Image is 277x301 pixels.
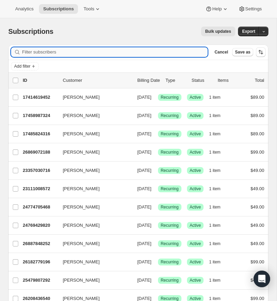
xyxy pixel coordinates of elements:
[209,241,220,246] span: 1 item
[59,92,128,103] button: [PERSON_NAME]
[190,113,201,118] span: Active
[190,259,201,265] span: Active
[161,95,179,100] span: Recurring
[43,6,74,12] span: Subscriptions
[23,77,57,84] p: ID
[209,147,228,157] button: 1 item
[190,278,201,283] span: Active
[209,278,220,283] span: 1 item
[242,29,255,34] span: Export
[256,47,266,57] button: Sort the results
[63,167,100,174] span: [PERSON_NAME]
[23,93,264,102] div: 17414619452[PERSON_NAME][DATE]SuccessRecurringSuccessActive1 item$89.00
[190,168,201,173] span: Active
[63,112,100,119] span: [PERSON_NAME]
[250,186,264,191] span: $49.00
[59,238,128,249] button: [PERSON_NAME]
[11,4,38,14] button: Analytics
[23,275,264,285] div: 25479807292[PERSON_NAME][DATE]SuccessRecurringSuccessActive1 item$49.00
[190,241,201,246] span: Active
[59,110,128,121] button: [PERSON_NAME]
[59,128,128,139] button: [PERSON_NAME]
[22,47,208,57] input: Filter subscribers
[59,165,128,176] button: [PERSON_NAME]
[250,131,264,136] span: $89.00
[137,131,151,136] span: [DATE]
[161,149,179,155] span: Recurring
[23,185,57,192] p: 23111008572
[190,223,201,228] span: Active
[209,223,220,228] span: 1 item
[250,296,264,301] span: $99.00
[137,259,151,264] span: [DATE]
[23,239,264,249] div: 26887848252[PERSON_NAME][DATE]SuccessRecurringSuccessActive1 item$49.00
[23,221,264,230] div: 24769429820[PERSON_NAME][DATE]SuccessRecurringSuccessActive1 item$49.00
[209,257,228,267] button: 1 item
[190,204,201,210] span: Active
[191,77,212,84] p: Status
[137,223,151,228] span: [DATE]
[23,167,57,174] p: 23357030716
[166,77,186,84] div: Type
[215,49,228,55] span: Cancel
[23,184,264,194] div: 23111008572[PERSON_NAME][DATE]SuccessRecurringSuccessActive1 item$49.00
[23,204,57,211] p: 24774705468
[137,186,151,191] span: [DATE]
[190,95,201,100] span: Active
[59,202,128,213] button: [PERSON_NAME]
[23,277,57,284] p: 25479807292
[161,259,179,265] span: Recurring
[209,95,220,100] span: 1 item
[23,77,264,84] div: IDCustomerBilling DateTypeStatusItemsTotal
[137,278,151,283] span: [DATE]
[63,259,100,265] span: [PERSON_NAME]
[209,184,228,194] button: 1 item
[23,111,264,120] div: 17458987324[PERSON_NAME][DATE]SuccessRecurringSuccessActive1 item$89.00
[23,222,57,229] p: 24769429820
[245,6,262,12] span: Settings
[161,113,179,118] span: Recurring
[238,27,259,36] button: Export
[11,62,39,70] button: Add filter
[23,149,57,156] p: 26869072188
[250,204,264,210] span: $49.00
[250,149,264,155] span: $99.00
[79,4,105,14] button: Tools
[15,6,33,12] span: Analytics
[14,64,30,69] span: Add filter
[59,183,128,194] button: [PERSON_NAME]
[83,6,94,12] span: Tools
[212,6,221,12] span: Help
[63,204,100,211] span: [PERSON_NAME]
[23,130,57,137] p: 17485824316
[255,77,264,84] p: Total
[201,27,235,36] button: Bulk updates
[209,186,220,192] span: 1 item
[209,111,228,120] button: 1 item
[63,222,100,229] span: [PERSON_NAME]
[161,168,179,173] span: Recurring
[218,77,238,84] div: Items
[209,204,220,210] span: 1 item
[23,112,57,119] p: 17458987324
[63,240,100,247] span: [PERSON_NAME]
[161,186,179,192] span: Recurring
[161,223,179,228] span: Recurring
[59,275,128,286] button: [PERSON_NAME]
[250,95,264,100] span: $89.00
[137,204,151,210] span: [DATE]
[23,129,264,139] div: 17485824316[PERSON_NAME][DATE]SuccessRecurringSuccessActive1 item$89.00
[63,277,100,284] span: [PERSON_NAME]
[63,185,100,192] span: [PERSON_NAME]
[250,241,264,246] span: $49.00
[209,239,228,249] button: 1 item
[209,202,228,212] button: 1 item
[137,95,151,100] span: [DATE]
[63,130,100,137] span: [PERSON_NAME]
[209,221,228,230] button: 1 item
[23,257,264,267] div: 26182779196[PERSON_NAME][DATE]SuccessRecurringSuccessActive1 item$99.00
[209,149,220,155] span: 1 item
[161,204,179,210] span: Recurring
[201,4,233,14] button: Help
[250,278,264,283] span: $49.00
